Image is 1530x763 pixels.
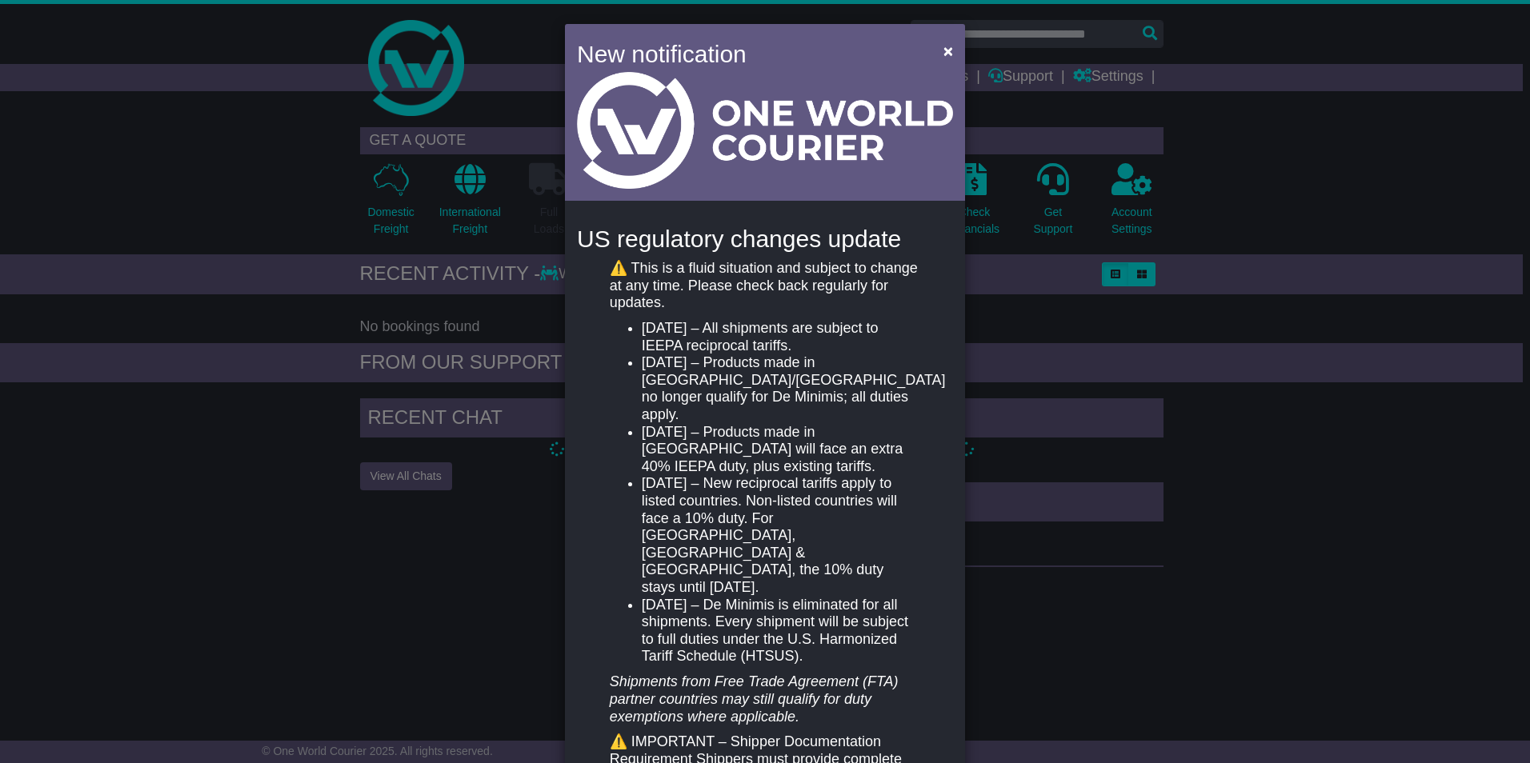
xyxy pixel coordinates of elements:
[642,320,920,354] li: [DATE] – All shipments are subject to IEEPA reciprocal tariffs.
[935,34,961,67] button: Close
[577,226,953,252] h4: US regulatory changes update
[642,475,920,596] li: [DATE] – New reciprocal tariffs apply to listed countries. Non-listed countries will face a 10% d...
[943,42,953,60] span: ×
[577,36,920,72] h4: New notification
[642,597,920,665] li: [DATE] – De Minimis is eliminated for all shipments. Every shipment will be subject to full dutie...
[642,354,920,423] li: [DATE] – Products made in [GEOGRAPHIC_DATA]/[GEOGRAPHIC_DATA] no longer qualify for De Minimis; a...
[642,424,920,476] li: [DATE] – Products made in [GEOGRAPHIC_DATA] will face an extra 40% IEEPA duty, plus existing tari...
[610,260,920,312] p: ⚠️ This is a fluid situation and subject to change at any time. Please check back regularly for u...
[577,72,953,189] img: Light
[610,673,899,724] em: Shipments from Free Trade Agreement (FTA) partner countries may still qualify for duty exemptions...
